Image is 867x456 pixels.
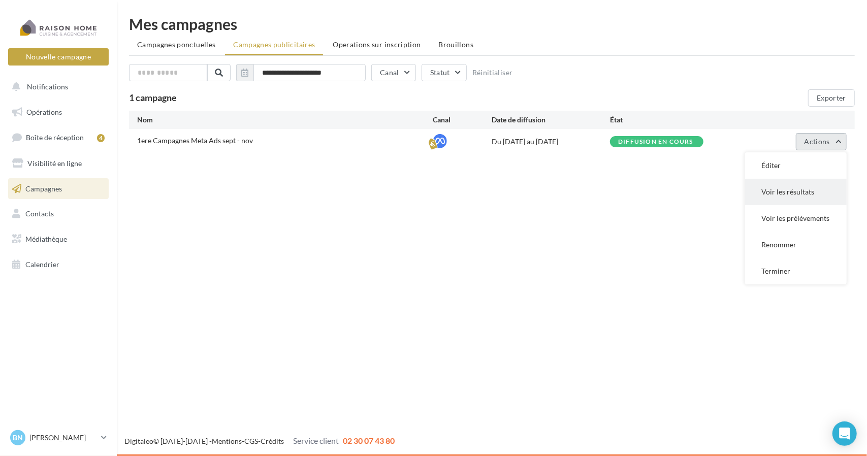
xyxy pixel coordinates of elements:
[8,48,109,66] button: Nouvelle campagne
[439,40,474,49] span: Brouillons
[808,89,855,107] button: Exporter
[805,137,830,146] span: Actions
[6,178,111,200] a: Campagnes
[212,437,242,445] a: Mentions
[422,64,467,81] button: Statut
[27,82,68,91] span: Notifications
[293,436,339,445] span: Service client
[13,433,23,443] span: Bn
[492,115,610,125] div: Date de diffusion
[124,437,153,445] a: Digitaleo
[618,139,693,145] div: Diffusion en cours
[6,203,111,224] a: Contacts
[124,437,395,445] span: © [DATE]-[DATE] - - -
[745,232,847,258] button: Renommer
[27,159,82,168] span: Visibilité en ligne
[472,69,513,77] button: Réinitialiser
[745,179,847,205] button: Voir les résultats
[137,40,215,49] span: Campagnes ponctuelles
[6,126,111,148] a: Boîte de réception4
[6,254,111,275] a: Calendrier
[26,108,62,116] span: Opérations
[796,133,847,150] button: Actions
[137,115,433,125] div: Nom
[129,92,177,103] span: 1 campagne
[6,76,107,97] button: Notifications
[610,115,728,125] div: État
[371,64,416,81] button: Canal
[97,134,105,142] div: 4
[492,137,610,147] div: Du [DATE] au [DATE]
[745,152,847,179] button: Éditer
[25,209,54,218] span: Contacts
[129,16,855,31] div: Mes campagnes
[261,437,284,445] a: Crédits
[25,260,59,269] span: Calendrier
[745,205,847,232] button: Voir les prélèvements
[25,235,67,243] span: Médiathèque
[137,136,253,145] span: 1ere Campagnes Meta Ads sept - nov
[433,115,492,125] div: Canal
[745,258,847,284] button: Terminer
[8,428,109,447] a: Bn [PERSON_NAME]
[29,433,97,443] p: [PERSON_NAME]
[832,421,857,446] div: Open Intercom Messenger
[26,133,84,142] span: Boîte de réception
[343,436,395,445] span: 02 30 07 43 80
[6,102,111,123] a: Opérations
[6,153,111,174] a: Visibilité en ligne
[333,40,421,49] span: Operations sur inscription
[244,437,258,445] a: CGS
[6,229,111,250] a: Médiathèque
[25,184,62,192] span: Campagnes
